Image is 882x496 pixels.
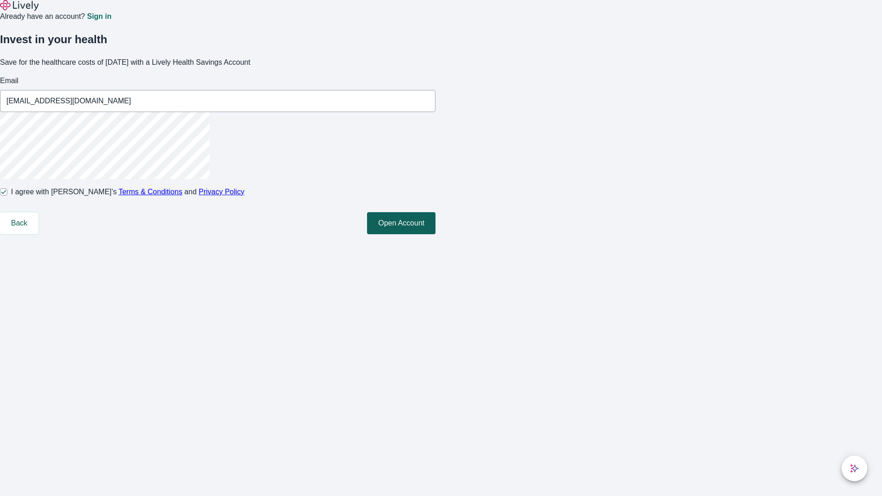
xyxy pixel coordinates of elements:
svg: Lively AI Assistant [850,464,859,473]
a: Privacy Policy [199,188,245,196]
a: Terms & Conditions [119,188,182,196]
button: chat [842,456,867,481]
a: Sign in [87,13,111,20]
span: I agree with [PERSON_NAME]’s and [11,186,244,197]
button: Open Account [367,212,435,234]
